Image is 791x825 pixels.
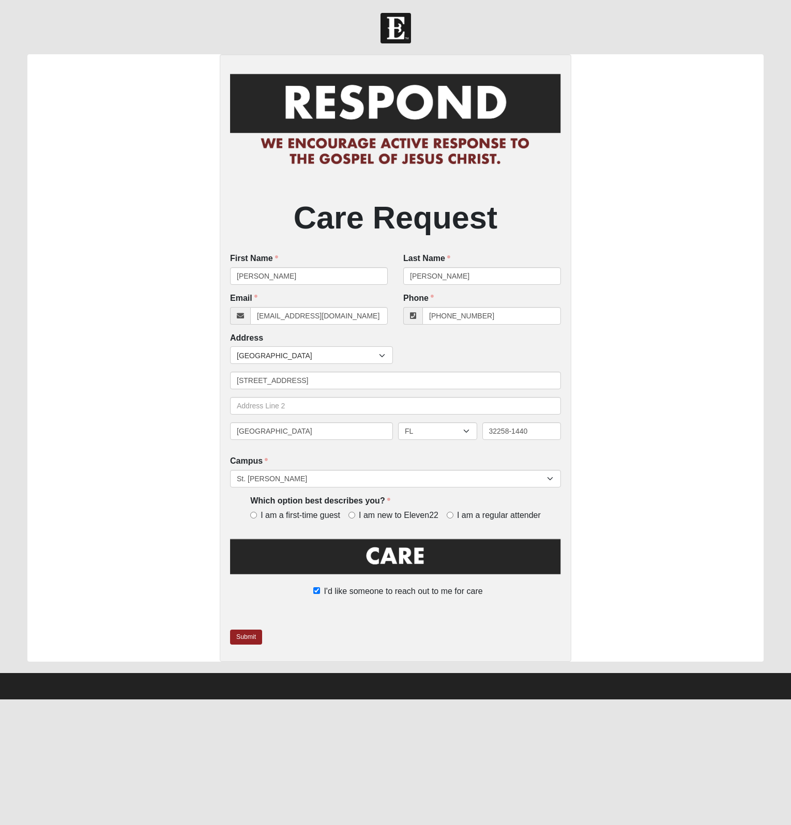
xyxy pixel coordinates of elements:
[250,512,257,518] input: I am a first-time guest
[230,253,278,265] label: First Name
[230,372,561,389] input: Address Line 1
[230,293,257,304] label: Email
[403,253,450,265] label: Last Name
[237,347,379,364] span: [GEOGRAPHIC_DATA]
[230,65,561,175] img: RespondCardHeader.png
[230,332,263,344] label: Address
[457,510,541,522] span: I am a regular attender
[359,510,438,522] span: I am new to Eleven22
[313,587,320,594] input: I'd like someone to reach out to me for care
[403,293,434,304] label: Phone
[324,587,482,595] span: I'd like someone to reach out to me for care
[230,422,393,440] input: City
[230,537,561,583] img: Care.png
[348,512,355,518] input: I am new to Eleven22
[250,495,390,507] label: Which option best describes you?
[261,510,340,522] span: I am a first-time guest
[381,13,411,43] img: Church of Eleven22 Logo
[230,397,561,415] input: Address Line 2
[230,455,268,467] label: Campus
[482,422,561,440] input: Zip
[447,512,453,518] input: I am a regular attender
[230,199,561,237] h2: Care Request
[230,630,262,645] a: Submit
